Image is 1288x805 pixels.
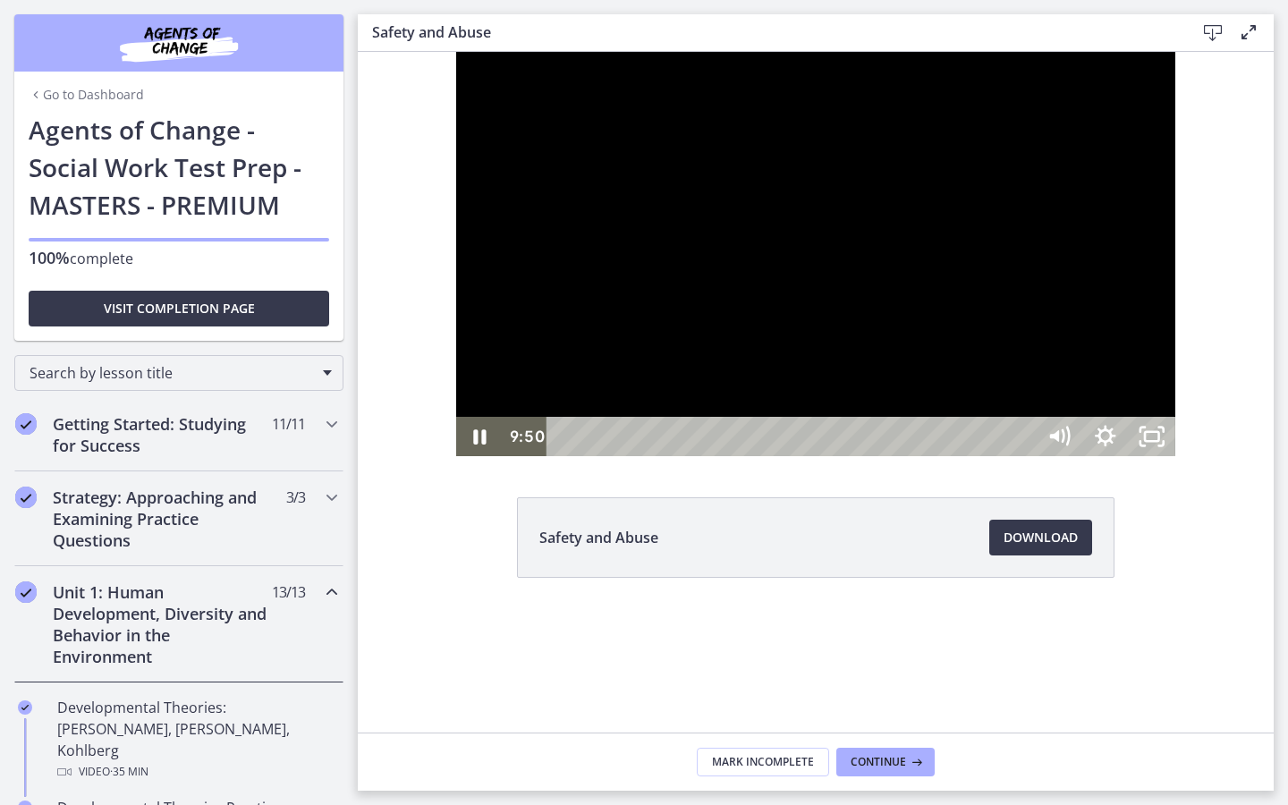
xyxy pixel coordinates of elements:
a: Download [989,520,1092,555]
button: Mute [678,365,724,404]
h2: Getting Started: Studying for Success [53,413,271,456]
span: Safety and Abuse [539,527,658,548]
span: 100% [29,247,70,268]
i: Completed [15,413,37,435]
i: Completed [18,700,32,715]
span: 3 / 3 [286,487,305,508]
img: Agents of Change [72,21,286,64]
h3: Safety and Abuse [372,21,1166,43]
i: Completed [15,581,37,603]
iframe: Video Lesson [358,52,1274,456]
span: 11 / 11 [272,413,305,435]
button: Show settings menu [724,365,771,404]
span: Continue [851,755,906,769]
button: Visit completion page [29,291,329,326]
div: Developmental Theories: [PERSON_NAME], [PERSON_NAME], Kohlberg [57,697,336,783]
span: Download [1004,527,1078,548]
h2: Strategy: Approaching and Examining Practice Questions [53,487,271,551]
h1: Agents of Change - Social Work Test Prep - MASTERS - PREMIUM [29,111,329,224]
i: Completed [15,487,37,508]
h2: Unit 1: Human Development, Diversity and Behavior in the Environment [53,581,271,667]
button: Continue [836,748,935,776]
div: Search by lesson title [14,355,343,391]
span: 13 / 13 [272,581,305,603]
a: Go to Dashboard [29,86,144,104]
div: Video [57,761,336,783]
span: Mark Incomplete [712,755,814,769]
button: Mark Incomplete [697,748,829,776]
span: · 35 min [110,761,148,783]
button: Unfullscreen [771,365,818,404]
span: Search by lesson title [30,363,314,383]
span: Visit completion page [104,298,255,319]
p: complete [29,247,329,269]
